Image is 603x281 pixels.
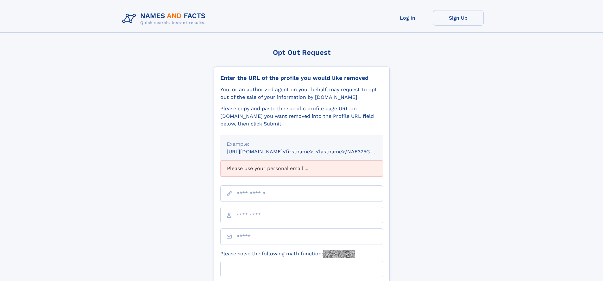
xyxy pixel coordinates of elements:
small: [URL][DOMAIN_NAME]<firstname>_<lastname>/NAF325G-xxxxxxxx [227,149,395,155]
label: Please solve the following math function: [220,250,355,258]
img: Logo Names and Facts [120,10,211,27]
div: Example: [227,140,377,148]
div: You, or an authorized agent on your behalf, may request to opt-out of the sale of your informatio... [220,86,383,101]
a: Sign Up [433,10,484,26]
div: Please use your personal email ... [220,161,383,176]
div: Please copy and paste the specific profile page URL on [DOMAIN_NAME] you want removed into the Pr... [220,105,383,128]
div: Enter the URL of the profile you would like removed [220,74,383,81]
a: Log In [382,10,433,26]
div: Opt Out Request [214,48,390,56]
